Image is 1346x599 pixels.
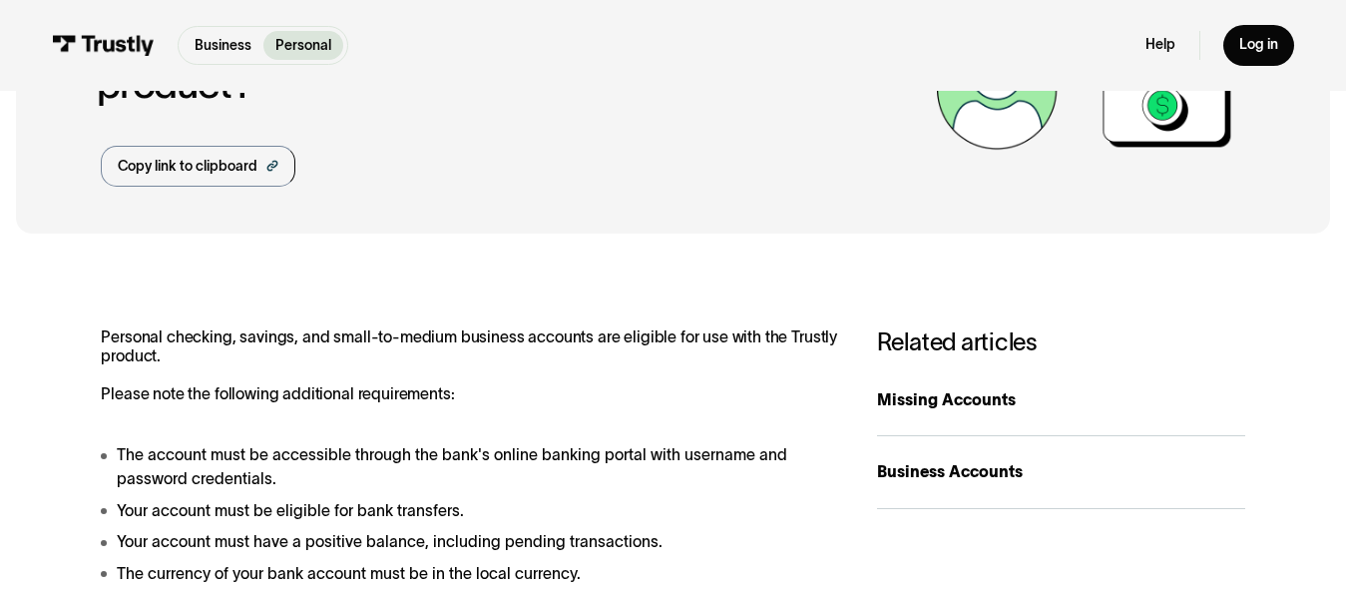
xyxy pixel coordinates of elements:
[263,31,343,60] a: Personal
[1145,36,1175,54] a: Help
[195,35,251,56] p: Business
[101,328,837,404] p: Personal checking, savings, and small-to-medium business accounts are eligible for use with the T...
[877,460,1245,484] div: Business Accounts
[877,388,1245,412] div: Missing Accounts
[1223,25,1294,67] a: Log in
[101,562,837,586] li: The currency of your bank account must be in the local currency.
[52,35,155,57] img: Trustly Logo
[101,530,837,554] li: Your account must have a positive balance, including pending transactions.
[275,35,331,56] p: Personal
[877,364,1245,436] a: Missing Accounts
[877,328,1245,356] h3: Related articles
[101,146,294,187] a: Copy link to clipboard
[877,436,1245,508] a: Business Accounts
[97,20,925,107] h1: What account types can I use with the Trustly product?
[183,31,263,60] a: Business
[118,156,257,177] div: Copy link to clipboard
[1239,36,1278,54] div: Log in
[101,499,837,523] li: Your account must be eligible for bank transfers.
[101,443,837,490] li: The account must be accessible through the bank's online banking portal with username and passwor...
